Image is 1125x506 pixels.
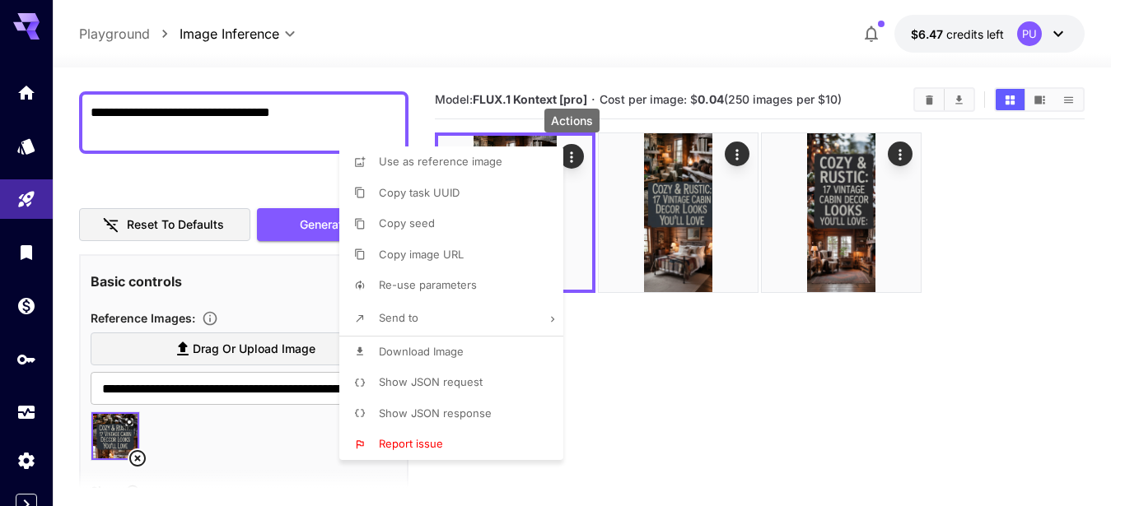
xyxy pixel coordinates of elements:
span: Copy task UUID [379,186,460,199]
span: Copy seed [379,216,435,230]
span: Send to [379,311,418,324]
span: Report issue [379,437,443,450]
span: Show JSON request [379,375,483,388]
span: Show JSON response [379,406,492,420]
span: Copy image URL [379,248,464,261]
span: Use as reference image [379,155,502,168]
span: Download Image [379,345,464,358]
div: Actions [544,109,600,132]
span: Re-use parameters [379,278,477,291]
